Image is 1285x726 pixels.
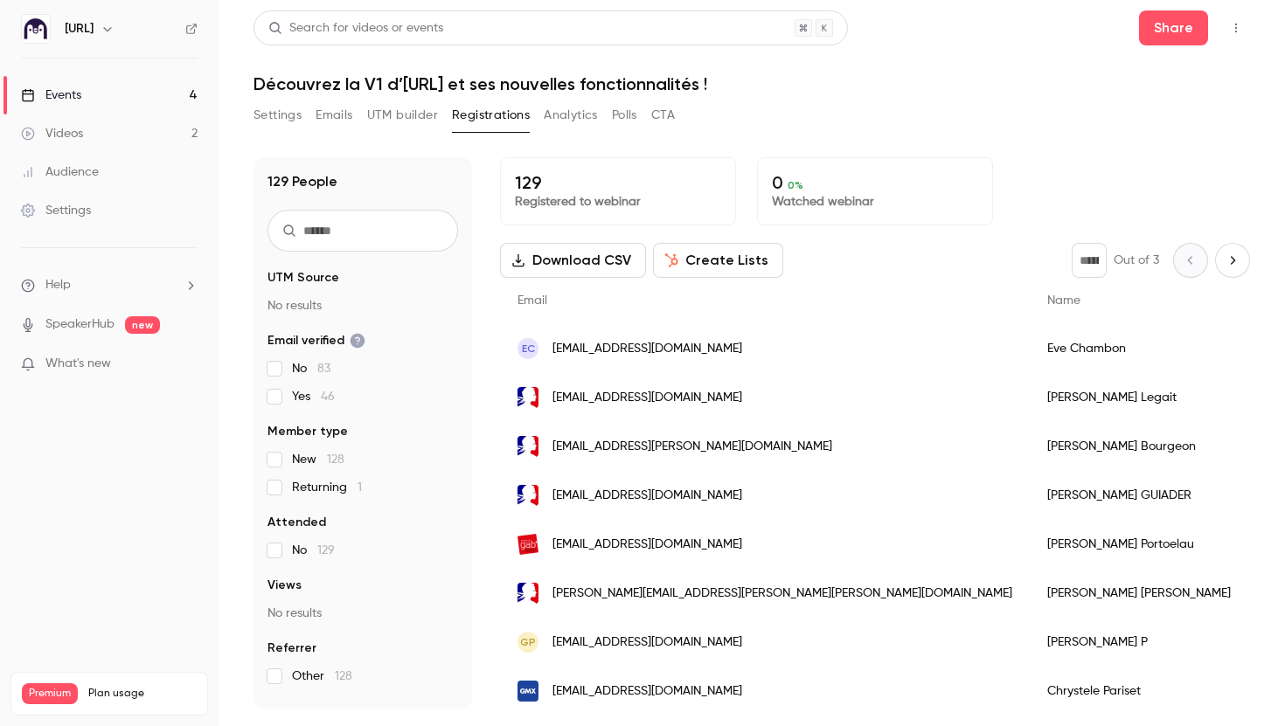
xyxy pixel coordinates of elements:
[254,101,302,129] button: Settings
[552,438,832,456] span: [EMAIL_ADDRESS][PERSON_NAME][DOMAIN_NAME]
[267,640,316,657] span: Referrer
[317,363,330,375] span: 83
[1030,569,1248,618] div: [PERSON_NAME] [PERSON_NAME]
[21,125,83,142] div: Videos
[772,193,978,211] p: Watched webinar
[267,514,326,531] span: Attended
[22,15,50,43] img: Ed.ai
[254,73,1250,94] h1: Découvrez la V1 d’[URL] et ses nouvelles fonctionnalités !
[1030,471,1248,520] div: [PERSON_NAME] GUIADER
[21,163,99,181] div: Audience
[522,341,535,356] span: EC
[88,687,197,701] span: Plan usage
[267,577,302,594] span: Views
[1114,252,1159,269] p: Out of 3
[267,269,339,287] span: UTM Source
[515,193,721,211] p: Registered to webinar
[517,387,538,408] img: ac-normandie.fr
[267,605,458,622] p: No results
[1030,667,1248,716] div: Chrystele Pariset
[517,681,538,702] img: gmx.fr
[268,19,443,38] div: Search for videos or events
[517,485,538,506] img: ac-reims.fr
[267,423,348,440] span: Member type
[515,172,721,193] p: 129
[788,179,803,191] span: 0 %
[651,101,675,129] button: CTA
[267,332,365,349] span: Email verified
[358,481,362,494] span: 1
[267,171,337,192] h1: 129 People
[321,391,335,403] span: 46
[500,243,646,278] button: Download CSV
[517,583,538,604] img: ac-nancy-metz.fr
[552,389,742,407] span: [EMAIL_ADDRESS][DOMAIN_NAME]
[772,172,978,193] p: 0
[517,294,547,307] span: Email
[1215,243,1250,278] button: Next page
[45,315,115,334] a: SpeakerHub
[292,451,344,468] span: New
[520,634,536,650] span: GP
[21,86,81,104] div: Events
[452,101,530,129] button: Registrations
[517,436,538,457] img: ac-lyon.fr
[316,101,352,129] button: Emails
[21,276,198,294] li: help-dropdown-opener
[612,101,637,129] button: Polls
[653,243,783,278] button: Create Lists
[552,633,742,652] span: [EMAIL_ADDRESS][DOMAIN_NAME]
[1139,10,1208,45] button: Share
[1047,294,1080,307] span: Name
[517,534,538,555] img: saint-gab.com
[367,101,438,129] button: UTM builder
[125,316,160,334] span: new
[292,388,335,405] span: Yes
[1030,520,1248,569] div: [PERSON_NAME] Portoelau
[21,202,91,219] div: Settings
[45,276,71,294] span: Help
[552,487,742,505] span: [EMAIL_ADDRESS][DOMAIN_NAME]
[544,101,598,129] button: Analytics
[292,542,335,559] span: No
[1030,324,1248,373] div: Eve Chambon
[1030,618,1248,667] div: [PERSON_NAME] P
[292,360,330,377] span: No
[552,340,742,358] span: [EMAIL_ADDRESS][DOMAIN_NAME]
[327,453,344,466] span: 128
[1030,373,1248,422] div: [PERSON_NAME] Legait
[335,670,352,682] span: 128
[65,20,94,38] h6: [URL]
[267,297,458,315] p: No results
[552,536,742,554] span: [EMAIL_ADDRESS][DOMAIN_NAME]
[552,584,1012,603] span: [PERSON_NAME][EMAIL_ADDRESS][PERSON_NAME][PERSON_NAME][DOMAIN_NAME]
[267,269,458,685] section: facet-groups
[1030,422,1248,471] div: [PERSON_NAME] Bourgeon
[45,355,111,373] span: What's new
[317,544,335,557] span: 129
[552,682,742,701] span: [EMAIL_ADDRESS][DOMAIN_NAME]
[292,479,362,496] span: Returning
[22,683,78,704] span: Premium
[292,667,352,685] span: Other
